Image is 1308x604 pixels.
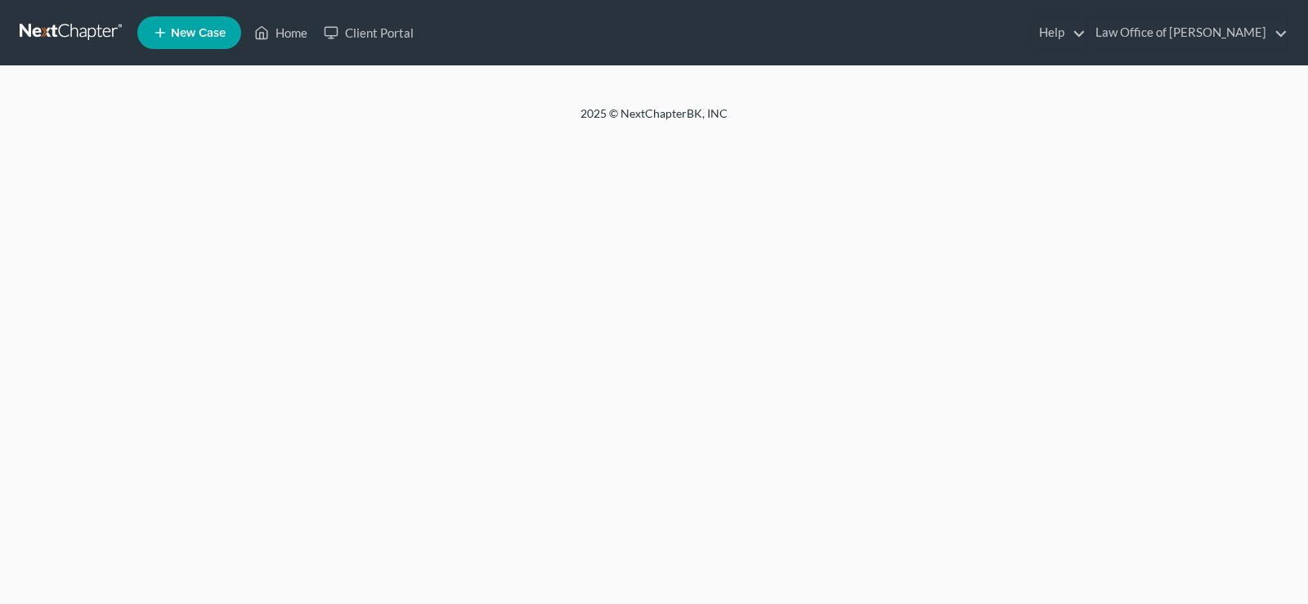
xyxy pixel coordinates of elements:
div: 2025 © NextChapterBK, INC [188,105,1120,135]
a: Home [246,18,316,47]
a: Client Portal [316,18,422,47]
new-legal-case-button: New Case [137,16,241,49]
a: Law Office of [PERSON_NAME] [1087,18,1288,47]
a: Help [1031,18,1086,47]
